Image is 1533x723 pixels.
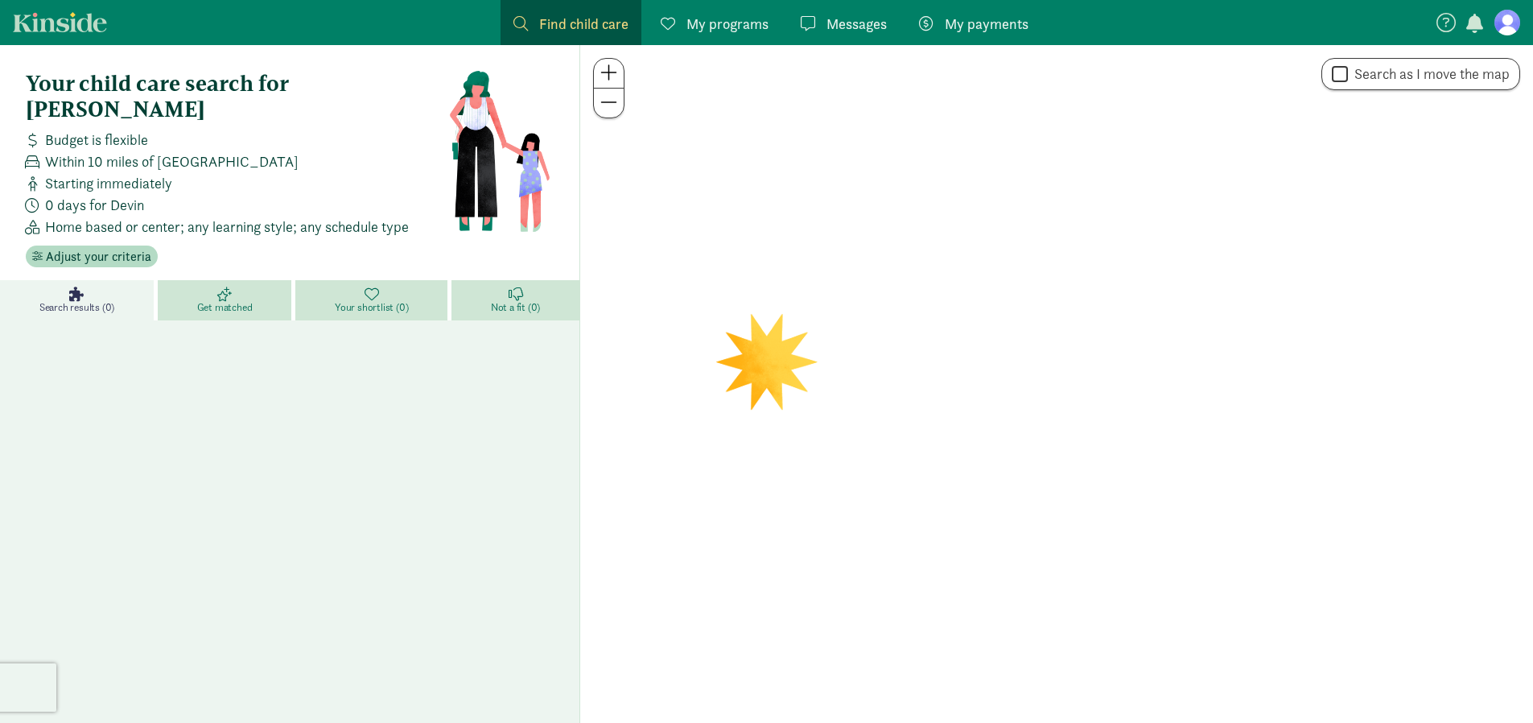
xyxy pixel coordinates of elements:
[13,12,107,32] a: Kinside
[335,301,408,314] span: Your shortlist (0)
[945,13,1028,35] span: My payments
[45,172,172,194] span: Starting immediately
[45,194,144,216] span: 0 days for Devin
[539,13,628,35] span: Find child care
[158,280,295,320] a: Get matched
[451,280,579,320] a: Not a fit (0)
[1348,64,1510,84] label: Search as I move the map
[197,301,253,314] span: Get matched
[26,246,158,268] button: Adjust your criteria
[826,13,887,35] span: Messages
[45,216,409,238] span: Home based or center; any learning style; any schedule type
[45,151,299,172] span: Within 10 miles of [GEOGRAPHIC_DATA]
[26,71,448,122] h4: Your child care search for [PERSON_NAME]
[686,13,769,35] span: My programs
[45,129,148,151] span: Budget is flexible
[39,301,114,314] span: Search results (0)
[46,247,151,266] span: Adjust your criteria
[295,280,451,320] a: Your shortlist (0)
[491,301,540,314] span: Not a fit (0)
